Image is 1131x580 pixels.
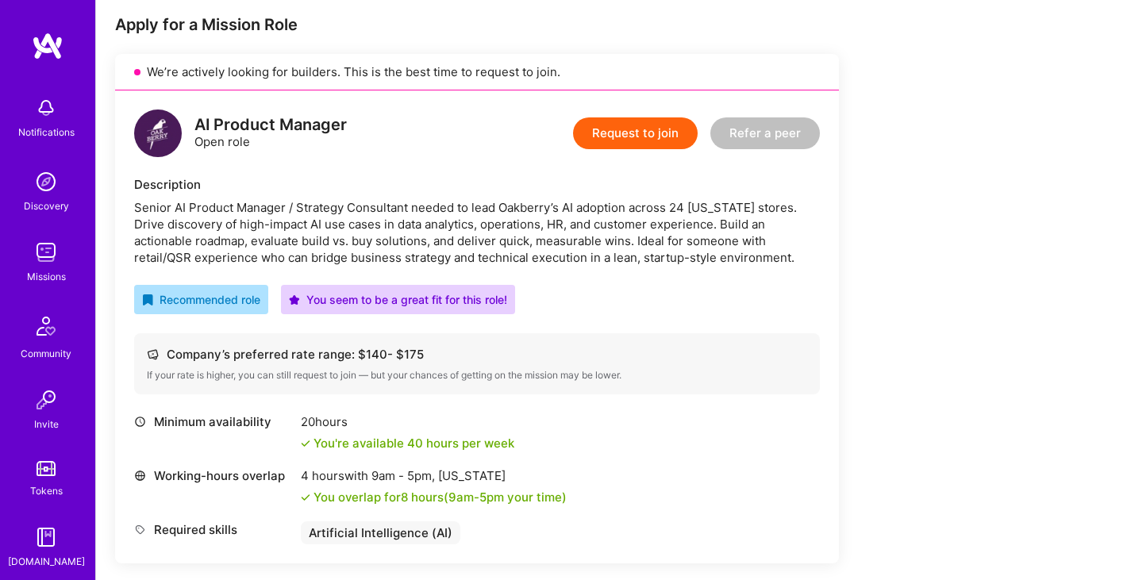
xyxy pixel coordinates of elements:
div: AI Product Manager [194,117,347,133]
img: Community [27,307,65,345]
div: If your rate is higher, you can still request to join — but your chances of getting on the missio... [147,369,807,382]
div: We’re actively looking for builders. This is the best time to request to join. [115,54,839,90]
img: bell [30,92,62,124]
div: Company’s preferred rate range: $ 140 - $ 175 [147,346,807,363]
i: icon Tag [134,524,146,536]
div: Community [21,345,71,362]
div: Artificial Intelligence (AI) [301,521,460,544]
div: 20 hours [301,413,514,430]
i: icon RecommendedBadge [142,294,153,305]
div: You seem to be a great fit for this role! [289,291,507,308]
span: 9am - 5pm [448,490,504,505]
i: icon PurpleStar [289,294,300,305]
div: Apply for a Mission Role [115,14,839,35]
div: You overlap for 8 hours ( your time) [314,489,567,505]
i: icon Check [301,439,310,448]
img: discovery [30,166,62,198]
div: Minimum availability [134,413,293,430]
div: Tokens [30,482,63,499]
div: [DOMAIN_NAME] [8,553,85,570]
div: Recommended role [142,291,260,308]
i: icon Clock [134,416,146,428]
i: icon Cash [147,348,159,360]
img: logo [134,109,182,157]
div: Open role [194,117,347,150]
div: Notifications [18,124,75,140]
div: Invite [34,416,59,432]
i: icon Check [301,493,310,502]
div: Discovery [24,198,69,214]
button: Request to join [573,117,698,149]
img: guide book [30,521,62,553]
span: 9am - 5pm , [368,468,438,483]
img: tokens [37,461,56,476]
img: Invite [30,384,62,416]
div: 4 hours with [US_STATE] [301,467,567,484]
div: Missions [27,268,66,285]
button: Refer a peer [710,117,820,149]
div: Senior AI Product Manager / Strategy Consultant needed to lead Oakberry’s AI adoption across 24 [... [134,199,820,266]
img: logo [32,32,63,60]
div: You're available 40 hours per week [301,435,514,451]
div: Description [134,176,820,193]
i: icon World [134,470,146,482]
img: teamwork [30,236,62,268]
div: Required skills [134,521,293,538]
div: Working-hours overlap [134,467,293,484]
